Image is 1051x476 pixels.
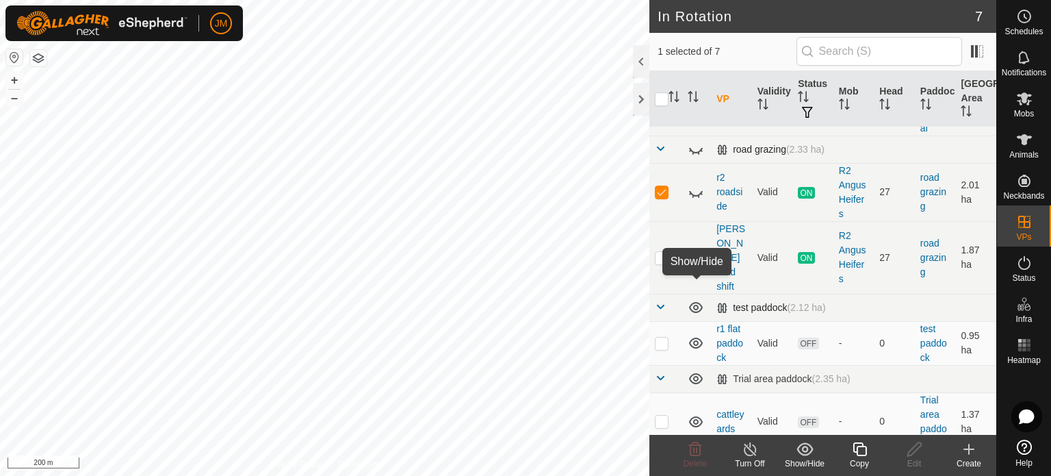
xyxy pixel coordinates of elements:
p-sorticon: Activate to sort [961,108,972,118]
div: - [839,336,869,351]
td: 1.37 ha [955,392,996,451]
div: Edit [887,458,942,470]
span: (2.33 ha) [786,144,825,155]
span: Status [1012,274,1035,282]
button: + [6,72,23,88]
button: Map Layers [30,50,47,66]
a: cattleyards [716,409,744,434]
span: ON [798,187,814,199]
p-sorticon: Activate to sort [798,93,809,104]
span: Delete [684,459,708,468]
td: 0.95 ha [955,321,996,365]
div: Turn Off [723,458,777,470]
div: test paddock [716,302,825,314]
th: VP [711,71,752,127]
div: Create [942,458,996,470]
button: – [6,90,23,106]
td: 27 [874,221,915,294]
a: [PERSON_NAME] road shift [716,223,745,292]
td: Valid [752,221,793,294]
th: Head [874,71,915,127]
a: r2 roadside [716,172,742,212]
p-sorticon: Activate to sort [757,101,768,112]
a: Privacy Policy [271,458,322,471]
a: road grazing [920,172,946,212]
span: Heatmap [1007,356,1041,364]
div: Trial area paddock [716,373,850,385]
span: 7 [975,6,983,27]
span: (2.35 ha) [812,373,851,384]
span: OFF [798,416,818,428]
a: [PERSON_NAME] physical [920,65,949,134]
a: r1 flat paddock [716,323,743,363]
th: Validity [752,71,793,127]
a: Trial area paddock [920,394,947,449]
span: 1 selected of 7 [658,45,796,59]
p-sorticon: Activate to sort [879,101,890,112]
input: Search (S) [796,37,962,66]
div: Copy [832,458,887,470]
div: R2 Angus Heifers [839,164,869,221]
span: JM [215,16,228,31]
span: Help [1015,459,1033,467]
div: - [839,414,869,429]
div: road grazing [716,144,825,155]
td: 2.01 ha [955,163,996,221]
p-sorticon: Activate to sort [688,93,699,104]
span: VPs [1016,233,1031,241]
td: Valid [752,163,793,221]
span: (2.12 ha) [788,302,826,313]
h2: In Rotation [658,8,975,25]
td: 1.87 ha [955,221,996,294]
th: Mob [833,71,874,127]
img: Gallagher Logo [16,11,187,36]
a: Contact Us [338,458,378,471]
span: Neckbands [1003,192,1044,200]
span: Infra [1015,315,1032,323]
span: OFF [798,338,818,349]
p-sorticon: Activate to sort [669,93,679,104]
span: Mobs [1014,110,1034,118]
span: Animals [1009,151,1039,159]
a: Help [997,434,1051,473]
td: 0 [874,321,915,365]
a: road grazing [920,238,946,277]
div: R2 Angus Heifers [839,229,869,286]
span: Notifications [1002,68,1046,77]
th: [GEOGRAPHIC_DATA] Area [955,71,996,127]
td: 27 [874,163,915,221]
span: ON [798,252,814,264]
span: Schedules [1004,27,1043,36]
th: Status [792,71,833,127]
div: Show/Hide [777,458,832,470]
button: Reset Map [6,49,23,66]
td: Valid [752,392,793,451]
a: test paddock [920,323,947,363]
p-sorticon: Activate to sort [920,101,931,112]
th: Paddock [915,71,956,127]
td: Valid [752,321,793,365]
td: 0 [874,392,915,451]
p-sorticon: Activate to sort [839,101,850,112]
